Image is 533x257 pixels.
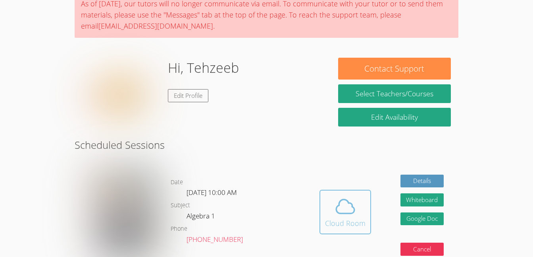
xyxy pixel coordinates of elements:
dt: Date [171,177,183,187]
h1: Hi, Tehzeeb [168,58,239,78]
a: Select Teachers/Courses [338,84,451,103]
a: Edit Profile [168,89,208,102]
div: Cloud Room [325,218,366,229]
a: Edit Availability [338,108,451,127]
img: default.png [82,58,162,137]
button: Contact Support [338,58,451,80]
img: avatar.png [87,165,159,256]
h2: Scheduled Sessions [75,137,458,152]
button: Cloud Room [319,190,371,234]
a: Details [400,175,444,188]
span: [DATE] 10:00 AM [187,188,237,197]
dd: Algebra 1 [187,210,217,224]
a: Google Doc [400,212,444,226]
dt: Phone [171,224,187,234]
button: Whiteboard [400,193,444,206]
a: [PHONE_NUMBER] [187,235,243,244]
button: Cancel [400,243,444,256]
dt: Subject [171,201,190,210]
